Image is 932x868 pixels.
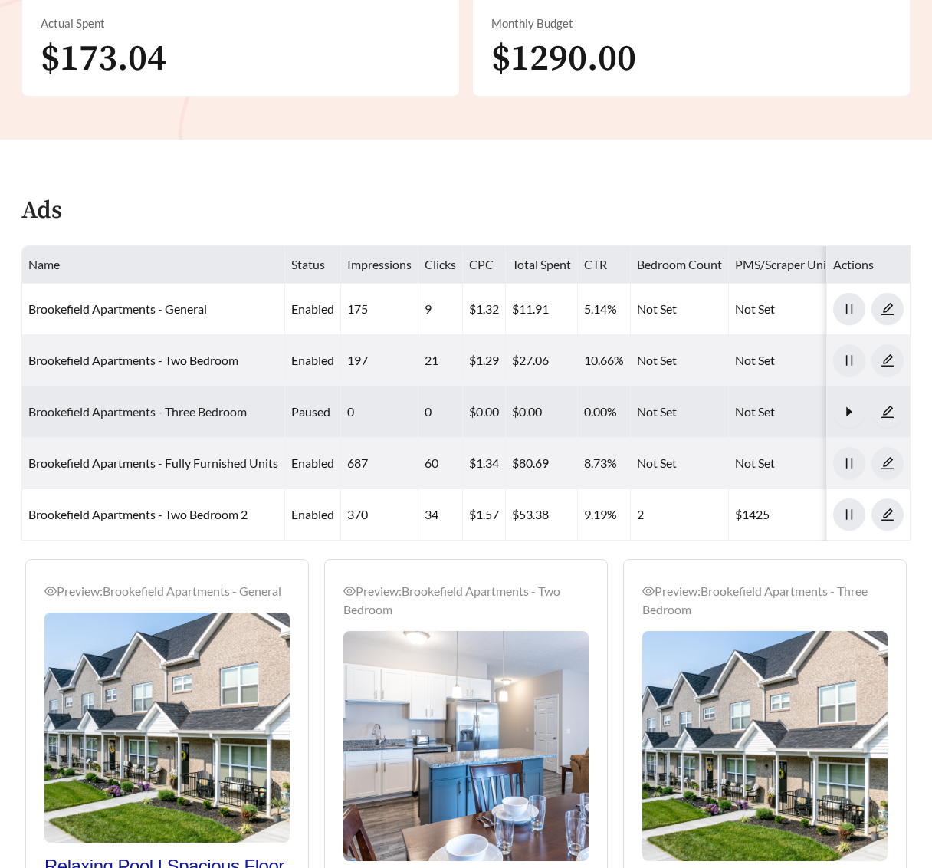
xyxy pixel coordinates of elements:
[343,585,356,597] span: eye
[44,582,290,600] div: Preview: Brookefield Apartments - General
[729,386,867,438] td: Not Set
[642,585,655,597] span: eye
[28,353,238,367] a: Brookefield Apartments - Two Bedroom
[834,405,865,419] span: caret-right
[833,293,865,325] button: pause
[578,386,631,438] td: 0.00%
[418,335,463,386] td: 21
[463,438,506,489] td: $1.34
[871,455,904,470] a: edit
[506,246,578,284] th: Total Spent
[291,404,330,419] span: paused
[872,302,903,316] span: edit
[872,456,903,470] span: edit
[21,198,62,225] h4: Ads
[463,386,506,438] td: $0.00
[578,438,631,489] td: 8.73%
[291,455,334,470] span: enabled
[291,353,334,367] span: enabled
[41,36,166,82] span: $173.04
[285,246,341,284] th: Status
[834,353,865,367] span: pause
[631,386,729,438] td: Not Set
[871,498,904,531] button: edit
[463,284,506,335] td: $1.32
[491,15,891,32] div: Monthly Budget
[871,344,904,376] button: edit
[834,508,865,521] span: pause
[418,284,463,335] td: 9
[291,507,334,521] span: enabled
[341,386,418,438] td: 0
[28,404,247,419] a: Brookefield Apartments - Three Bedroom
[631,335,729,386] td: Not Set
[729,438,867,489] td: Not Set
[729,284,867,335] td: Not Set
[341,284,418,335] td: 175
[343,631,589,861] img: Preview_Brookefield Apartments - Two Bedroom
[871,293,904,325] button: edit
[871,301,904,316] a: edit
[341,489,418,541] td: 370
[871,396,904,428] button: edit
[642,582,888,619] div: Preview: Brookefield Apartments - Three Bedroom
[729,246,867,284] th: PMS/Scraper Unit Price
[871,447,904,479] button: edit
[871,507,904,521] a: edit
[578,489,631,541] td: 9.19%
[871,404,904,419] a: edit
[341,246,418,284] th: Impressions
[41,15,441,32] div: Actual Spent
[833,344,865,376] button: pause
[341,438,418,489] td: 687
[631,438,729,489] td: Not Set
[44,613,290,843] img: Preview_Brookefield Apartments - General
[631,489,729,541] td: 2
[578,284,631,335] td: 5.14%
[291,301,334,316] span: enabled
[631,246,729,284] th: Bedroom Count
[506,386,578,438] td: $0.00
[343,582,589,619] div: Preview: Brookefield Apartments - Two Bedroom
[833,447,865,479] button: pause
[833,396,865,428] button: caret-right
[22,246,285,284] th: Name
[834,302,865,316] span: pause
[506,489,578,541] td: $53.38
[871,353,904,367] a: edit
[834,456,865,470] span: pause
[578,335,631,386] td: 10.66%
[463,335,506,386] td: $1.29
[506,438,578,489] td: $80.69
[44,585,57,597] span: eye
[506,335,578,386] td: $27.06
[28,455,278,470] a: Brookefield Apartments - Fully Furnished Units
[642,631,888,861] img: Preview_Brookefield Apartments - Three Bedroom
[341,335,418,386] td: 197
[28,507,248,521] a: Brookefield Apartments - Two Bedroom 2
[729,489,867,541] td: $1425
[418,489,463,541] td: 34
[418,438,463,489] td: 60
[872,405,903,419] span: edit
[833,498,865,531] button: pause
[872,508,903,521] span: edit
[872,353,903,367] span: edit
[463,489,506,541] td: $1.57
[631,284,729,335] td: Not Set
[506,284,578,335] td: $11.91
[28,301,207,316] a: Brookefield Apartments - General
[418,386,463,438] td: 0
[827,246,911,284] th: Actions
[491,36,636,82] span: $1290.00
[729,335,867,386] td: Not Set
[584,257,607,271] span: CTR
[418,246,463,284] th: Clicks
[469,257,494,271] span: CPC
